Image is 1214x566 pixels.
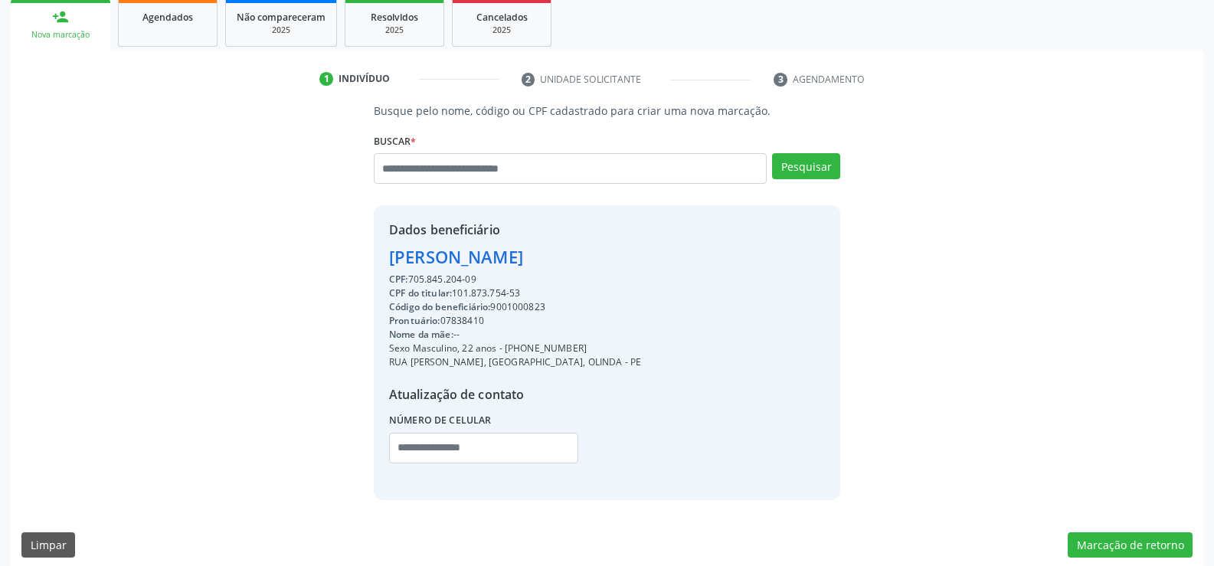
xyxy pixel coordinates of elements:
div: 101.873.754-53 [389,286,641,300]
label: Número de celular [389,409,492,433]
p: Busque pelo nome, código ou CPF cadastrado para criar uma nova marcação. [374,103,840,119]
button: Pesquisar [772,153,840,179]
div: 9001000823 [389,300,641,314]
div: Dados beneficiário [389,221,641,239]
label: Buscar [374,129,416,153]
div: 2025 [237,25,326,36]
button: Marcação de retorno [1068,532,1193,558]
div: person_add [52,8,69,25]
span: CPF: [389,273,408,286]
span: Resolvidos [371,11,418,24]
div: Indivíduo [339,72,390,86]
div: -- [389,328,641,342]
span: Prontuário: [389,314,440,327]
div: RUA [PERSON_NAME], [GEOGRAPHIC_DATA], OLINDA - PE [389,355,641,369]
button: Limpar [21,532,75,558]
span: Agendados [142,11,193,24]
span: Nome da mãe: [389,328,453,341]
span: Não compareceram [237,11,326,24]
div: 2025 [356,25,433,36]
span: Cancelados [476,11,528,24]
div: Atualização de contato [389,385,641,404]
span: CPF do titular: [389,286,452,299]
div: 1 [319,72,333,86]
div: 07838410 [389,314,641,328]
span: Código do beneficiário: [389,300,490,313]
div: [PERSON_NAME] [389,244,641,270]
div: 2025 [463,25,540,36]
div: Sexo Masculino, 22 anos - [PHONE_NUMBER] [389,342,641,355]
div: Nova marcação [21,29,100,41]
div: 705.845.204-09 [389,273,641,286]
